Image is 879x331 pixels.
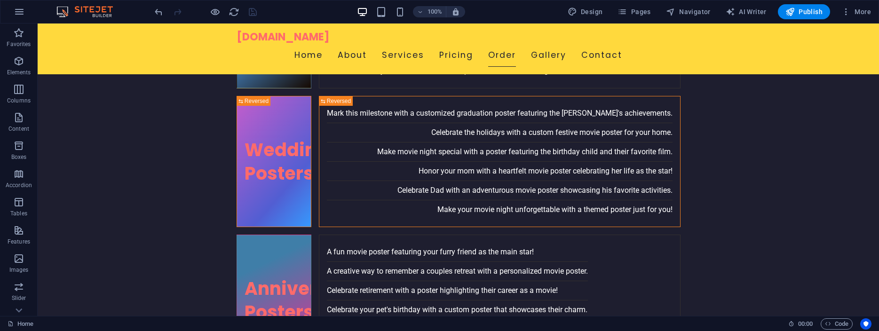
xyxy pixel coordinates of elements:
[785,7,823,16] span: Publish
[614,4,654,19] button: Pages
[12,294,26,302] p: Slider
[228,6,239,17] button: reload
[662,4,714,19] button: Navigator
[8,318,33,330] a: Click to cancel selection. Double-click to open Pages
[618,7,650,16] span: Pages
[726,7,767,16] span: AI Writer
[778,4,830,19] button: Publish
[838,4,875,19] button: More
[568,7,603,16] span: Design
[8,238,30,245] p: Features
[9,266,29,274] p: Images
[788,318,813,330] h6: Session time
[11,153,27,161] p: Boxes
[666,7,711,16] span: Navigator
[413,6,446,17] button: 100%
[821,318,853,330] button: Code
[7,97,31,104] p: Columns
[860,318,871,330] button: Usercentrics
[7,69,31,76] p: Elements
[841,7,871,16] span: More
[54,6,125,17] img: Editor Logo
[798,318,813,330] span: 00 00
[805,320,806,327] span: :
[825,318,848,330] span: Code
[722,4,770,19] button: AI Writer
[209,6,221,17] button: Click here to leave preview mode and continue editing
[10,210,27,217] p: Tables
[229,7,239,17] i: Reload page
[199,73,273,203] a: Wedding Posters
[8,125,29,133] p: Content
[153,6,164,17] button: undo
[7,40,31,48] p: Favorites
[6,181,32,189] p: Accordion
[451,8,460,16] i: On resize automatically adjust zoom level to fit chosen device.
[564,4,607,19] button: Design
[427,6,442,17] h6: 100%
